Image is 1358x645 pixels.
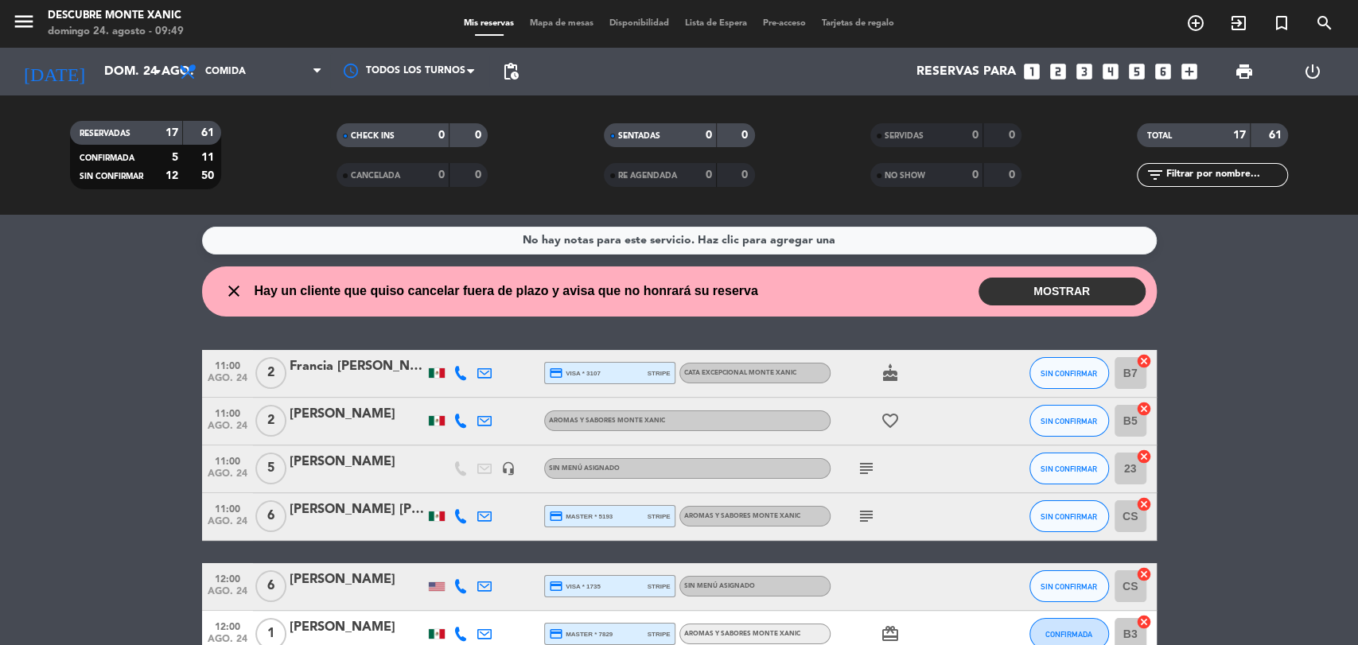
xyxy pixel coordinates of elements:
[979,278,1146,305] button: MOSTRAR
[1029,453,1109,484] button: SIN CONFIRMAR
[80,154,134,162] span: CONFIRMADA
[208,569,247,587] span: 12:00
[1164,166,1287,184] input: Filtrar por nombre...
[814,19,902,28] span: Tarjetas de regalo
[1153,61,1173,82] i: looks_6
[549,366,601,380] span: visa * 3107
[201,152,217,163] strong: 11
[351,132,395,140] span: CHECK INS
[290,452,425,472] div: [PERSON_NAME]
[148,62,167,81] i: arrow_drop_down
[618,132,660,140] span: SENTADAS
[706,169,712,181] strong: 0
[1136,449,1152,464] i: cancel
[1315,14,1334,33] i: search
[1272,14,1291,33] i: turned_in_not
[208,373,247,391] span: ago. 24
[224,282,243,301] i: close
[1126,61,1147,82] i: looks_5
[522,19,601,28] span: Mapa de mesas
[1269,130,1285,141] strong: 61
[706,130,712,141] strong: 0
[1041,582,1097,591] span: SIN CONFIRMAR
[290,617,425,638] div: [PERSON_NAME]
[290,404,425,425] div: [PERSON_NAME]
[165,127,178,138] strong: 17
[1041,369,1097,378] span: SIN CONFIRMAR
[501,461,516,476] i: headset_mic
[438,130,445,141] strong: 0
[684,370,796,376] span: Cata Excepcional Monte Xanic
[1179,61,1200,82] i: add_box
[881,411,900,430] i: favorite_border
[1029,500,1109,532] button: SIN CONFIRMAR
[648,368,671,379] span: stripe
[1008,169,1018,181] strong: 0
[684,631,800,637] span: Aromas y Sabores Monte Xanic
[1100,61,1121,82] i: looks_4
[80,130,130,138] span: RESERVADAS
[972,130,979,141] strong: 0
[208,499,247,517] span: 11:00
[1136,401,1152,417] i: cancel
[172,152,178,163] strong: 5
[549,465,620,472] span: Sin menú asignado
[208,451,247,469] span: 11:00
[857,459,876,478] i: subject
[549,509,563,523] i: credit_card
[12,10,36,39] button: menu
[208,516,247,534] span: ago. 24
[881,363,900,383] i: cake
[618,172,677,180] span: RE AGENDADA
[351,172,400,180] span: CANCELADA
[255,405,286,437] span: 2
[881,624,900,643] i: card_giftcard
[255,281,758,301] span: Hay un cliente que quiso cancelar fuera de plazo y avisa que no honrará su reserva
[857,507,876,526] i: subject
[1021,61,1042,82] i: looks_one
[290,569,425,590] div: [PERSON_NAME]
[208,616,247,635] span: 12:00
[549,627,613,641] span: master * 7829
[885,132,924,140] span: SERVIDAS
[255,570,286,602] span: 6
[549,509,613,523] span: master * 5193
[255,500,286,532] span: 6
[1235,62,1254,81] span: print
[205,66,246,77] span: Comida
[1029,405,1109,437] button: SIN CONFIRMAR
[475,169,484,181] strong: 0
[201,127,217,138] strong: 61
[255,357,286,389] span: 2
[1186,14,1205,33] i: add_circle_outline
[916,64,1016,80] span: Reservas para
[1302,62,1321,81] i: power_settings_new
[549,579,563,593] i: credit_card
[201,170,217,181] strong: 50
[523,231,835,250] div: No hay notas para este servicio. Haz clic para agregar una
[648,629,671,639] span: stripe
[648,511,671,522] span: stripe
[684,513,800,519] span: Aromas y Sabores Monte Xanic
[255,453,286,484] span: 5
[648,581,671,592] span: stripe
[456,19,522,28] span: Mis reservas
[501,62,520,81] span: pending_actions
[1146,132,1171,140] span: TOTAL
[1045,630,1092,639] span: CONFIRMADA
[549,418,665,424] span: Aromas y Sabores Monte Xanic
[208,586,247,604] span: ago. 24
[208,468,247,487] span: ago. 24
[290,356,425,377] div: Francia [PERSON_NAME]
[741,130,751,141] strong: 0
[208,356,247,374] span: 11:00
[80,173,143,181] span: SIN CONFIRMAR
[972,169,979,181] strong: 0
[208,403,247,422] span: 11:00
[755,19,814,28] span: Pre-acceso
[48,24,184,40] div: domingo 24. agosto - 09:49
[1048,61,1068,82] i: looks_two
[549,579,601,593] span: visa * 1735
[549,366,563,380] i: credit_card
[677,19,755,28] span: Lista de Espera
